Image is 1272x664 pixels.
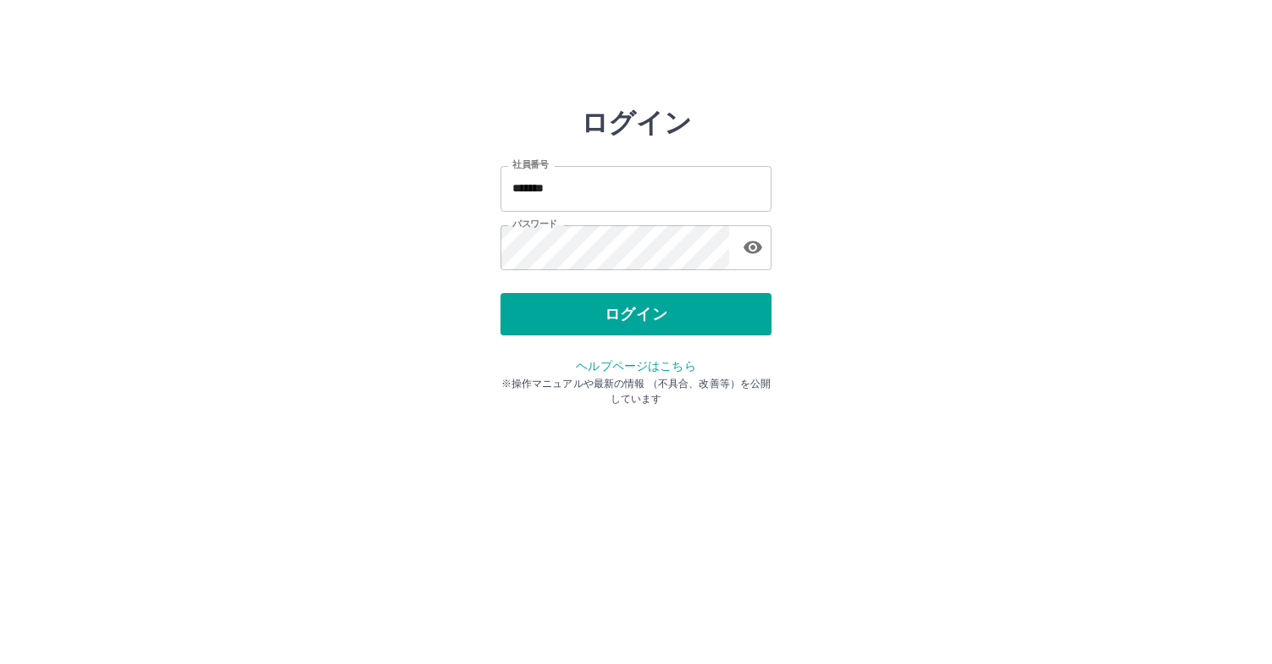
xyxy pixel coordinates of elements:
h2: ログイン [581,107,692,139]
label: 社員番号 [512,158,548,171]
button: ログイン [501,293,771,335]
label: パスワード [512,218,557,230]
p: ※操作マニュアルや最新の情報 （不具合、改善等）を公開しています [501,376,771,407]
a: ヘルプページはこちら [576,359,695,373]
